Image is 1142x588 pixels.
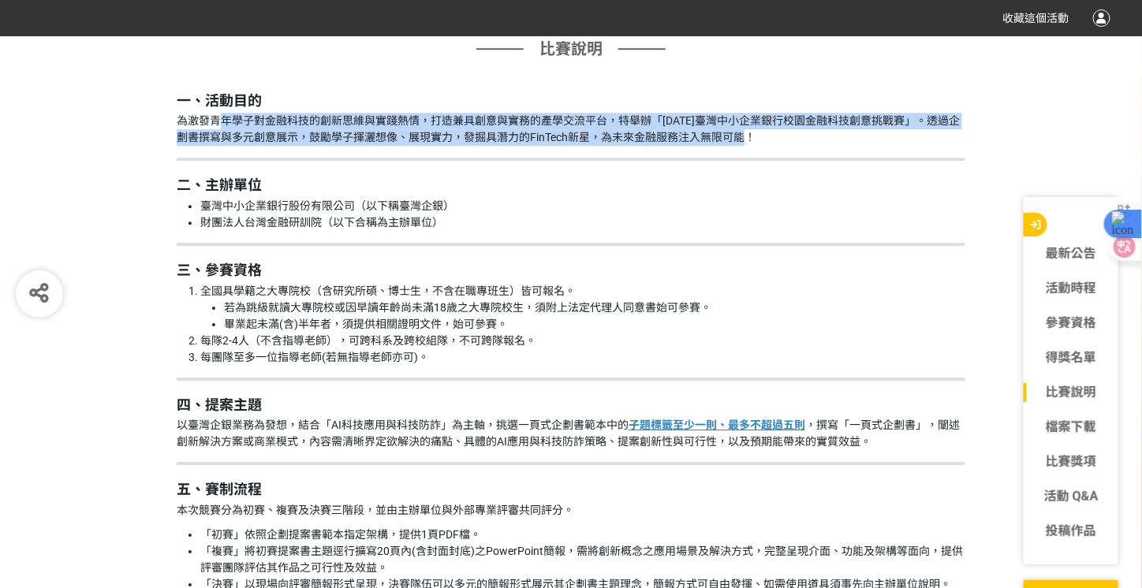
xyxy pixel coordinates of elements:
[1024,314,1118,333] a: 參賽資格
[200,198,965,214] li: 臺灣中小企業銀行股份有限公司（以下稱臺灣企銀）
[224,300,965,316] li: 若為跳級就讀大專院校或因早讀年齡尚未滿18歲之大專院校生，須附上法定代理人同意書始可參賽。
[200,214,965,231] li: 財團法人台灣金融研訓院（以下合稱為主辦單位）
[177,502,965,519] p: 本次競賽分為初賽、複賽及決賽三階段，並由主辦單位與外部專業評審共同評分。
[1024,348,1118,367] a: 得獎名單
[1024,383,1118,402] a: 比賽說明
[1024,522,1118,541] a: 投稿作品
[177,177,262,193] strong: 二、主辦單位
[1024,487,1118,506] a: 活動 Q&A
[200,283,965,333] li: 全國具學籍之大專院校（含研究所碩、博士生，不含在職專班生）皆可報名。
[200,333,965,349] li: 每隊2-4人（不含指導老師），可跨科系及跨校組隊，不可跨隊報名。
[200,543,965,576] li: 「複賽」將初賽提案書主題逕行擴寫20頁內(含封面封底)之PowerPoint簡報，需將創新概念之應用場景及解決方式，完整呈現介面、功能及架構等面向，提供評審團隊評估其作品之可行性及效益。
[1003,12,1069,24] span: 收藏這個活動
[177,396,262,413] strong: 四、提案主題
[200,527,965,543] li: 「初賽」依照企劃提案書範本指定架構，提供1頁PDF檔。
[177,113,965,146] p: 為激發青年學子對金融科技的創新思維與實踐熱情，打造兼具創意與實務的產學交流平台，特舉辦「[DATE]臺灣中小企業銀行校園金融科技創意挑戰賽」。透過企劃書撰寫與多元創意展示，鼓勵學子揮灑想像、展現...
[1024,244,1118,263] a: 最新公告
[177,92,262,109] strong: 一、活動目的
[1024,418,1118,437] a: 檔案下載
[539,37,603,61] span: 比賽說明
[1024,452,1118,471] a: 比賽獎項
[177,417,965,450] p: 以臺灣企銀業務為發想，結合「AI科技應用與科技防詐」為主軸，挑選一頁式企劃書範本中的 ，撰寫「一頁式企劃書」，闡述創新解決方案或商業模式，內容需清晰界定欲解決的痛點、具體的AI應用與科技防詐策略...
[177,481,262,497] strong: 五、賽制流程
[629,419,805,431] u: 子題標籤至少一則、最多不超過五則
[1024,279,1118,298] a: 活動時程
[200,349,965,366] li: 每團隊至多一位指導老師(若無指導老師亦可)。
[224,316,965,333] li: 畢業起未滿(含)半年者，須提供相關證明文件，始可參賽。
[177,262,262,278] strong: 三、參賽資格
